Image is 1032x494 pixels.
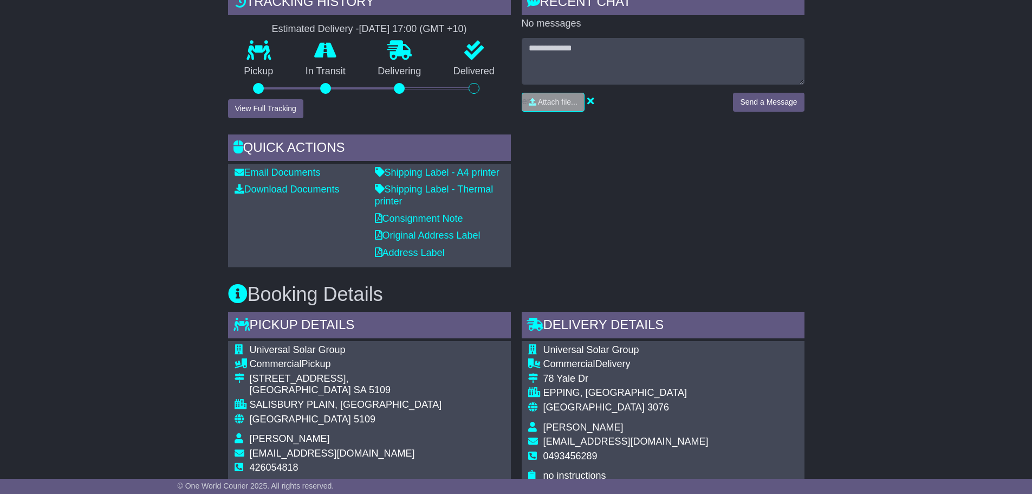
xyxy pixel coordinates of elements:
[228,134,511,164] div: Quick Actions
[359,23,467,35] div: [DATE] 17:00 (GMT +10)
[543,451,598,461] span: 0493456289
[228,23,511,35] div: Estimated Delivery -
[543,358,709,370] div: Delivery
[228,99,303,118] button: View Full Tracking
[647,402,669,413] span: 3076
[522,312,804,341] div: Delivery Details
[228,312,511,341] div: Pickup Details
[354,414,375,425] span: 5109
[228,284,804,305] h3: Booking Details
[522,18,804,30] p: No messages
[543,422,624,433] span: [PERSON_NAME]
[250,384,442,396] div: [GEOGRAPHIC_DATA] SA 5109
[250,462,298,473] span: 426054818
[437,66,511,78] p: Delivered
[543,358,595,369] span: Commercial
[250,358,302,369] span: Commercial
[250,344,346,355] span: Universal Solar Group
[543,436,709,447] span: [EMAIL_ADDRESS][DOMAIN_NAME]
[543,344,639,355] span: Universal Solar Group
[250,414,351,425] span: [GEOGRAPHIC_DATA]
[375,184,494,207] a: Shipping Label - Thermal printer
[250,358,442,370] div: Pickup
[250,448,415,459] span: [EMAIL_ADDRESS][DOMAIN_NAME]
[228,66,290,78] p: Pickup
[543,387,709,399] div: EPPING, [GEOGRAPHIC_DATA]
[375,230,481,241] a: Original Address Label
[235,184,340,195] a: Download Documents
[733,93,804,112] button: Send a Message
[375,213,463,224] a: Consignment Note
[289,66,362,78] p: In Transit
[543,402,645,413] span: [GEOGRAPHIC_DATA]
[250,399,442,411] div: SALISBURY PLAIN, [GEOGRAPHIC_DATA]
[543,470,606,481] span: no instructions
[178,482,334,490] span: © One World Courier 2025. All rights reserved.
[362,66,438,78] p: Delivering
[235,167,321,178] a: Email Documents
[375,247,445,258] a: Address Label
[543,373,709,385] div: 78 Yale Dr
[250,433,330,444] span: [PERSON_NAME]
[375,167,499,178] a: Shipping Label - A4 printer
[250,373,442,385] div: [STREET_ADDRESS],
